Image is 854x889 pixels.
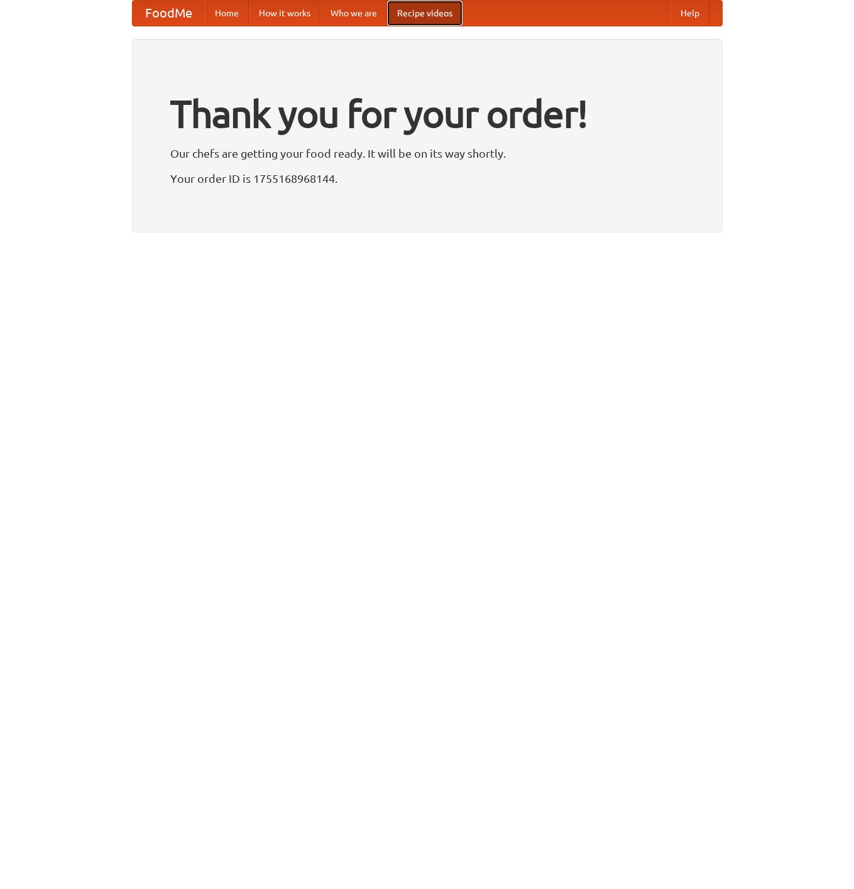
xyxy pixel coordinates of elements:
[170,144,684,163] p: Our chefs are getting your food ready. It will be on its way shortly.
[671,1,709,26] a: Help
[249,1,320,26] a: How it works
[205,1,249,26] a: Home
[133,1,205,26] a: FoodMe
[387,1,463,26] a: Recipe videos
[170,169,684,188] p: Your order ID is 1755168968144.
[170,84,684,144] h1: Thank you for your order!
[320,1,387,26] a: Who we are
